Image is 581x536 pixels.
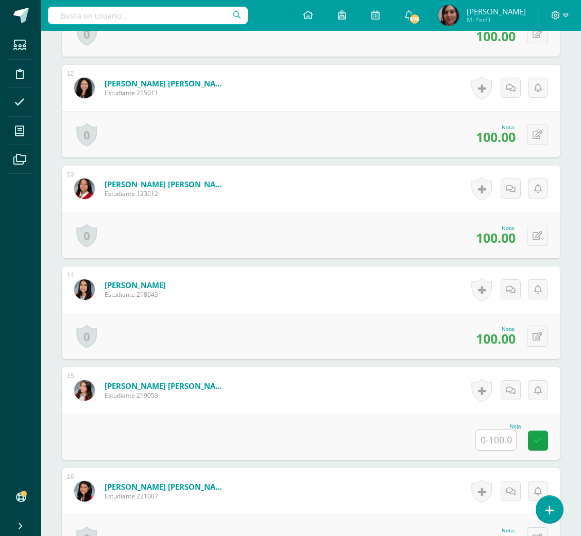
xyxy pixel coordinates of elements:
div: Nota: [476,123,516,131]
a: 0 [76,325,97,348]
div: Nota: [476,224,516,231]
a: [PERSON_NAME] [PERSON_NAME] [105,481,228,492]
a: [PERSON_NAME] [PERSON_NAME] [105,381,228,391]
span: Estudiante 219053 [105,391,228,400]
a: [PERSON_NAME] [PERSON_NAME] [105,78,228,88]
span: 100.00 [476,128,516,146]
div: Nota: [476,527,516,534]
span: Estudiante 221007 [105,492,228,501]
a: [PERSON_NAME] [PERSON_NAME] [105,179,228,189]
img: 01d9d3e9073ce2df884bf1ec05d8fc0a.png [74,380,95,401]
img: a12e9ed244526b9cfbea39797abade14.png [74,78,95,98]
span: Estudiante 218043 [105,290,166,299]
span: Mi Perfil [467,15,526,24]
img: cc86d89ee0eed9a471879b64cd8e124e.png [74,481,95,502]
div: Nota [475,424,521,430]
span: Estudiante 215011 [105,88,228,97]
span: 100.00 [476,229,516,246]
span: 100.00 [476,330,516,347]
span: [PERSON_NAME] [467,6,526,16]
a: 0 [76,123,97,147]
a: 0 [76,224,97,247]
span: Estudiante 123012 [105,189,228,198]
a: [PERSON_NAME] [105,280,166,290]
a: 0 [76,22,97,46]
img: eaec77b5224b4e1709ec34cfcf16adf1.png [74,178,95,199]
input: 0-100.0 [476,430,516,450]
input: Busca un usuario... [48,7,248,24]
img: 3843fb34685ba28fd29906e75e029183.png [438,5,459,26]
span: 100.00 [476,27,516,45]
img: e9428542fb9c33f358a2f610cc6d8b65.png [74,279,95,300]
div: Nota: [476,325,516,332]
span: 576 [409,13,420,25]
